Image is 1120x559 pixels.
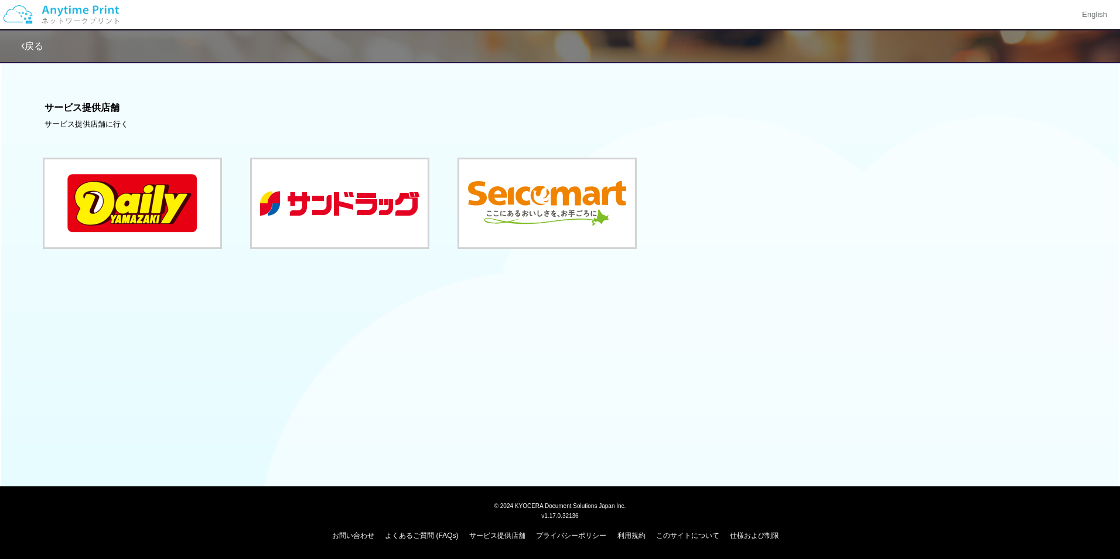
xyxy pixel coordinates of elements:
a: このサイトについて [656,531,719,540]
a: よくあるご質問 (FAQs) [385,531,458,540]
h3: サービス提供店舗 [45,103,1075,113]
a: 戻る [21,41,43,51]
span: © 2024 KYOCERA Document Solutions Japan Inc. [494,502,626,509]
a: プライバシーポリシー [536,531,606,540]
div: サービス提供店舗に行く [45,119,1075,130]
a: 仕様および制限 [730,531,779,540]
a: 利用規約 [617,531,646,540]
a: サービス提供店舗 [469,531,525,540]
span: v1.17.0.32136 [541,512,578,519]
a: お問い合わせ [332,531,374,540]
